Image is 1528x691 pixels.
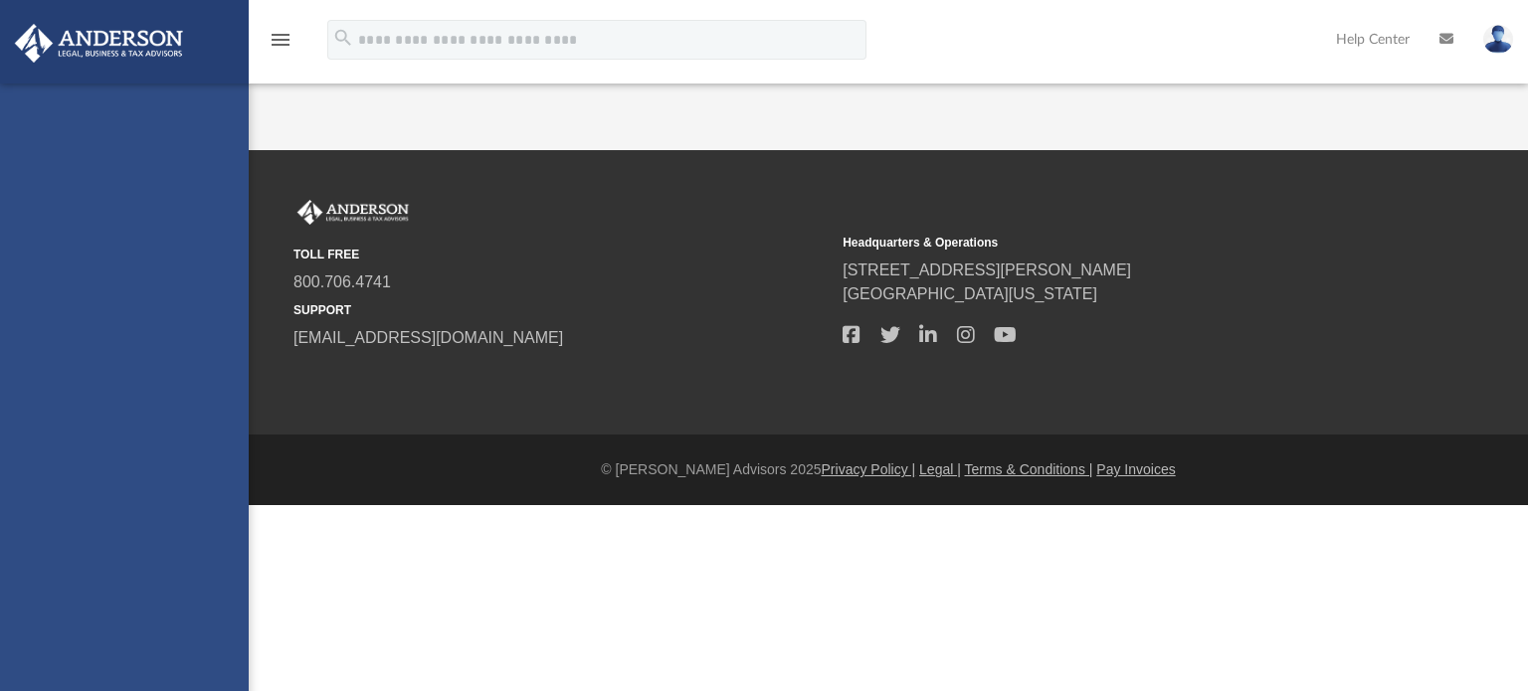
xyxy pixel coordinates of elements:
a: Pay Invoices [1096,461,1175,477]
a: menu [269,38,292,52]
a: Privacy Policy | [822,461,916,477]
small: SUPPORT [293,301,829,319]
img: User Pic [1483,25,1513,54]
i: menu [269,28,292,52]
a: [EMAIL_ADDRESS][DOMAIN_NAME] [293,329,563,346]
i: search [332,27,354,49]
div: © [PERSON_NAME] Advisors 2025 [249,459,1528,480]
a: [GEOGRAPHIC_DATA][US_STATE] [843,285,1097,302]
img: Anderson Advisors Platinum Portal [9,24,189,63]
a: [STREET_ADDRESS][PERSON_NAME] [843,261,1131,278]
a: Legal | [919,461,961,477]
a: 800.706.4741 [293,273,391,290]
img: Anderson Advisors Platinum Portal [293,200,413,226]
small: TOLL FREE [293,246,829,263]
a: Terms & Conditions | [965,461,1093,477]
small: Headquarters & Operations [843,234,1378,252]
